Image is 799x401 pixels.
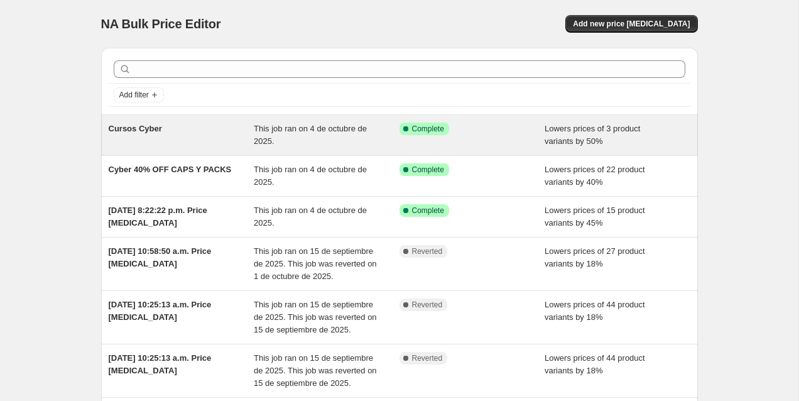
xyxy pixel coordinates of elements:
span: This job ran on 4 de octubre de 2025. [254,206,367,228]
span: Add filter [119,90,149,100]
span: Reverted [412,246,443,256]
span: Cursos Cyber [109,124,162,133]
span: Complete [412,124,444,134]
span: Complete [412,206,444,216]
span: This job ran on 15 de septiembre de 2025. This job was reverted on 15 de septiembre de 2025. [254,300,377,334]
span: Lowers prices of 22 product variants by 40% [545,165,645,187]
span: [DATE] 10:25:13 a.m. Price [MEDICAL_DATA] [109,353,212,375]
span: Reverted [412,353,443,363]
span: Lowers prices of 44 product variants by 18% [545,300,645,322]
span: [DATE] 10:58:50 a.m. Price [MEDICAL_DATA] [109,246,212,268]
span: Reverted [412,300,443,310]
button: Add new price [MEDICAL_DATA] [565,15,697,33]
span: [DATE] 10:25:13 a.m. Price [MEDICAL_DATA] [109,300,212,322]
span: Add new price [MEDICAL_DATA] [573,19,690,29]
span: [DATE] 8:22:22 p.m. Price [MEDICAL_DATA] [109,206,207,228]
span: Lowers prices of 3 product variants by 50% [545,124,640,146]
button: Add filter [114,87,164,102]
span: Lowers prices of 27 product variants by 18% [545,246,645,268]
span: This job ran on 15 de septiembre de 2025. This job was reverted on 15 de septiembre de 2025. [254,353,377,388]
span: This job ran on 15 de septiembre de 2025. This job was reverted on 1 de octubre de 2025. [254,246,377,281]
span: NA Bulk Price Editor [101,17,221,31]
span: Cyber 40% OFF CAPS Y PACKS [109,165,232,174]
span: Complete [412,165,444,175]
span: Lowers prices of 44 product variants by 18% [545,353,645,375]
span: This job ran on 4 de octubre de 2025. [254,124,367,146]
span: This job ran on 4 de octubre de 2025. [254,165,367,187]
span: Lowers prices of 15 product variants by 45% [545,206,645,228]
